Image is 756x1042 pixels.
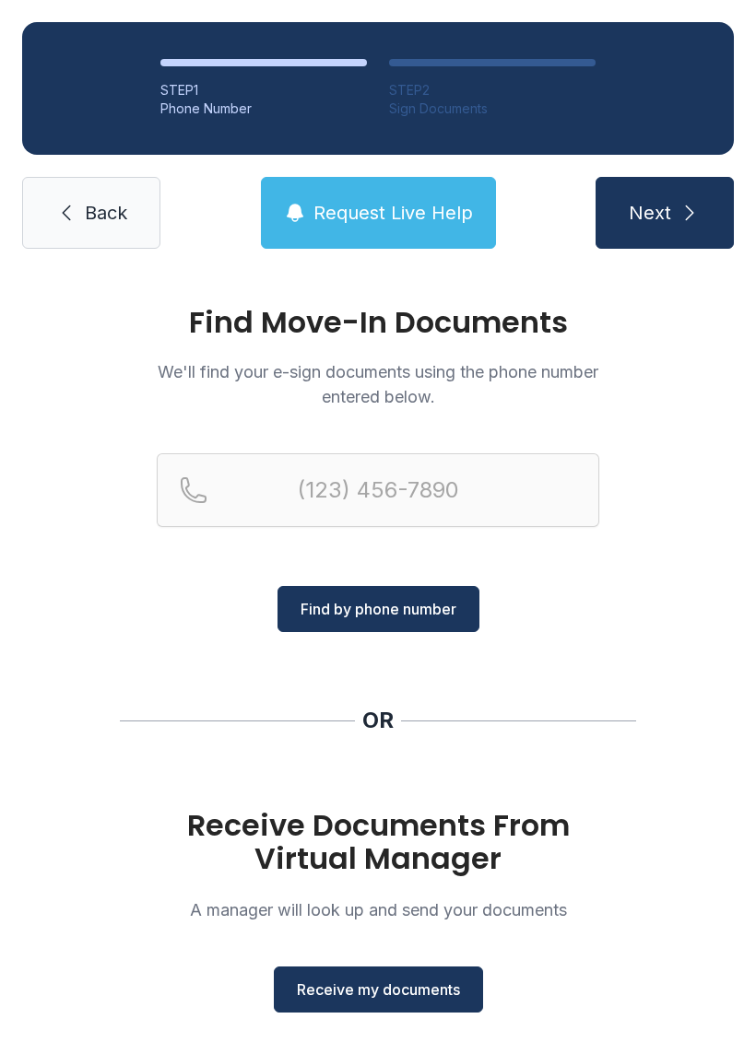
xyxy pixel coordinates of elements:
span: Request Live Help [313,200,473,226]
span: Find by phone number [301,598,456,620]
span: Back [85,200,127,226]
span: Next [629,200,671,226]
span: Receive my documents [297,978,460,1001]
h1: Receive Documents From Virtual Manager [157,809,599,875]
div: Phone Number [160,100,367,118]
div: Sign Documents [389,100,596,118]
p: We'll find your e-sign documents using the phone number entered below. [157,359,599,409]
input: Reservation phone number [157,453,599,527]
div: OR [362,706,394,735]
h1: Find Move-In Documents [157,308,599,337]
div: STEP 2 [389,81,596,100]
p: A manager will look up and send your documents [157,897,599,922]
div: STEP 1 [160,81,367,100]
